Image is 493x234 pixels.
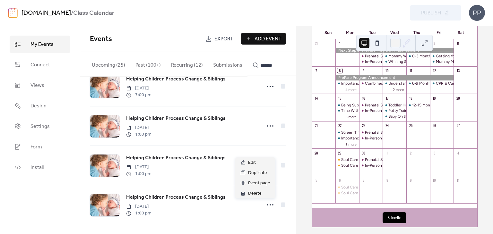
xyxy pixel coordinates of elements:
[385,96,389,100] div: 17
[201,33,238,45] a: Export
[359,130,383,135] div: Prenatal Series
[385,68,389,73] div: 10
[359,54,383,59] div: Prenatal Series
[248,180,270,187] span: Event page
[390,87,406,92] button: 2 more
[365,81,443,86] div: Combined Prenatal Series – Labor & Delivery
[248,190,262,197] span: Delete
[385,150,389,155] div: 1
[341,190,413,196] div: Soul Care (Spiritual) Series - Healthy Dad
[335,108,359,113] div: Time With Toddler & Words Matter: Silent Words
[365,108,409,113] div: In-Person Prenatal Series
[126,75,226,83] a: Helping Children Process Change & Siblings
[30,61,50,69] span: Connect
[388,59,424,64] div: Whining & Tantrums
[383,54,406,59] div: Mommy Work & Quality Childcare
[314,41,319,46] div: 31
[359,59,383,64] div: In-Person Prenatal Series
[406,54,430,59] div: 0-3 Month & 3-6 Month Infant Expectations
[341,163,413,168] div: Soul Care (Spiritual) Series - Healthy Dad
[126,85,151,92] span: [DATE]
[361,123,366,128] div: 23
[365,157,391,163] div: Prenatal Series
[388,103,452,108] div: Toddler Illness & Toddler Oral Health
[455,123,460,128] div: 27
[71,7,73,19] b: /
[455,68,460,73] div: 13
[359,81,383,86] div: Combined Prenatal Series – Labor & Delivery
[248,159,256,167] span: Edit
[126,115,226,122] span: Helping Children Process Change & Siblings
[30,82,44,89] span: Views
[365,136,409,141] div: In-Person Prenatal Series
[343,141,359,147] button: 3 more
[408,68,413,73] div: 11
[335,81,359,86] div: Importance of Words & Credit Cards: Friend or Foe?
[22,7,71,19] a: [DOMAIN_NAME]
[339,26,361,39] div: Mon
[87,52,130,76] button: Upcoming (25)
[359,136,383,141] div: In-Person Prenatal Series
[361,96,366,100] div: 16
[130,52,166,76] button: Past (100+)
[361,150,366,155] div: 30
[455,41,460,46] div: 6
[365,59,409,64] div: In-Person Prenatal Series
[408,96,413,100] div: 18
[341,185,411,190] div: Soul Care (Spiritual) Series - Doctor Dad
[361,26,384,39] div: Tue
[214,35,233,43] span: Export
[365,103,391,108] div: Prenatal Series
[408,178,413,182] div: 9
[430,59,454,64] div: Mommy Milestones & Creating Kindness
[335,75,454,80] div: PrePare Program Announcement
[383,81,406,86] div: Understanding Your Infant & Infant Accidents
[412,103,481,108] div: 12-15 Month & 15-18 Month Milestones
[241,33,286,45] button: Add Event
[408,123,413,128] div: 25
[343,87,359,92] button: 4 more
[208,52,247,76] button: Submissions
[30,143,42,151] span: Form
[166,52,208,76] button: Recurring (12)
[126,131,151,138] span: 1:00 pm
[30,123,50,130] span: Settings
[10,77,70,94] a: Views
[385,178,389,182] div: 8
[126,154,226,162] span: Helping Children Process Change & Siblings
[314,150,319,155] div: 28
[388,54,447,59] div: Mommy Work & Quality Childcare
[341,81,432,86] div: Importance of Words & Credit Cards: Friend or Foe?
[432,150,437,155] div: 3
[406,26,428,39] div: Thu
[412,81,491,86] div: 6-9 Month & 9-12 Month Infant Expectations
[30,41,54,48] span: My Events
[126,114,226,123] a: Helping Children Process Change & Siblings
[255,35,281,43] span: Add Event
[388,81,468,86] div: Understanding Your Infant & Infant Accidents
[412,54,489,59] div: 0-3 Month & 3-6 Month Infant Expectations
[314,178,319,182] div: 5
[337,96,342,100] div: 15
[365,54,391,59] div: Prenatal Series
[314,68,319,73] div: 7
[335,136,359,141] div: Importance of Bonding & Infant Expectations
[126,203,151,210] span: [DATE]
[314,96,319,100] div: 14
[73,7,114,19] b: Class Calendar
[8,8,18,18] img: logo
[383,108,406,113] div: Potty Training & Fighting the Impulse to Spend
[335,157,359,163] div: Soul Care (Spiritual) Series - Doctor Dad
[343,114,359,119] button: 3 more
[359,103,383,108] div: Prenatal Series
[455,150,460,155] div: 4
[126,124,151,131] span: [DATE]
[388,114,460,119] div: Baby On the Move & Staying Out of Debt
[436,81,475,86] div: CPR & Car Seat Safety
[337,178,342,182] div: 6
[337,150,342,155] div: 29
[126,210,151,217] span: 1:00 pm
[365,130,391,135] div: Prenatal Series
[365,163,409,168] div: In-Person Prenatal Series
